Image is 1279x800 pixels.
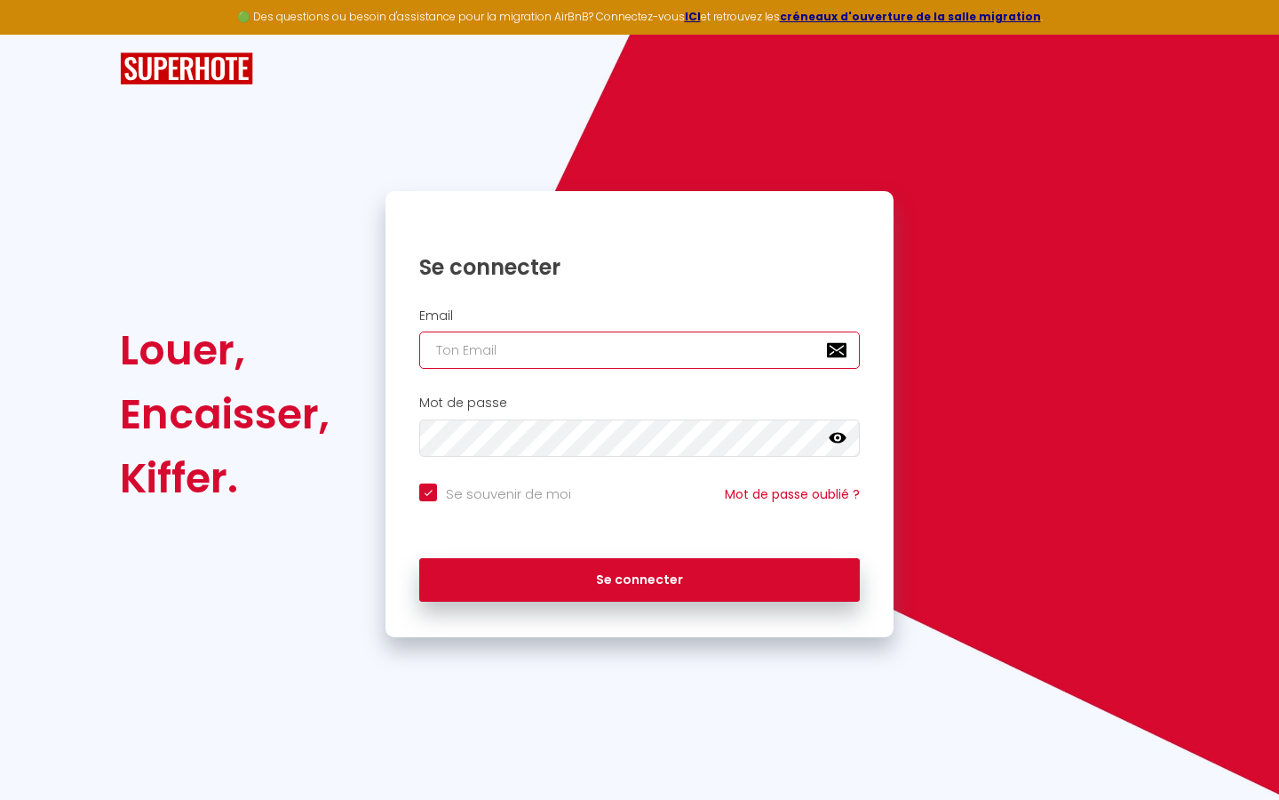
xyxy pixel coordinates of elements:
[120,318,330,382] div: Louer,
[780,9,1041,24] a: créneaux d'ouverture de la salle migration
[14,7,68,60] button: Ouvrir le widget de chat LiveChat
[419,558,860,603] button: Se connecter
[419,308,860,324] h2: Email
[120,446,330,510] div: Kiffer.
[685,9,701,24] a: ICI
[419,253,860,281] h1: Se connecter
[120,52,253,85] img: SuperHote logo
[419,396,860,411] h2: Mot de passe
[120,382,330,446] div: Encaisser,
[419,332,860,369] input: Ton Email
[725,485,860,503] a: Mot de passe oublié ?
